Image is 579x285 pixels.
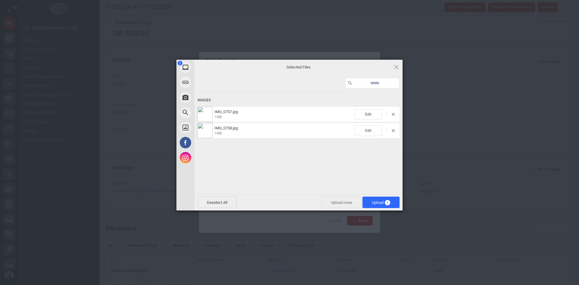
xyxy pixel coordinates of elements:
[178,61,182,65] span: 2
[176,90,249,105] div: Take Photo
[176,150,249,165] div: Instagram
[176,60,249,75] div: My Device
[214,131,222,135] span: 1MB
[213,109,355,119] span: IMG_0757.jpg
[362,197,400,208] span: Upload
[214,126,238,130] span: IMG_0758.jpg
[198,95,400,106] div: Images
[198,197,237,208] span: Deselect All
[214,109,238,114] span: IMG_0757.jpg
[238,64,359,70] span: Selected Files
[214,115,222,119] span: 1MB
[393,64,400,70] span: Click here or hit ESC to close picker
[321,197,362,208] span: Upload more
[355,109,382,120] span: Edit
[176,120,249,135] div: Unsplash
[213,126,355,136] span: IMG_0758.jpg
[355,125,382,136] span: Edit
[372,200,390,205] span: Upload
[176,135,249,150] div: Facebook
[198,123,213,138] img: f611366d-182b-4575-91b2-1004d879c19f
[176,75,249,90] div: Link (URL)
[385,200,390,205] span: 2
[198,107,213,122] img: a2aea27a-b294-44c1-a9e6-f83340da4287
[176,105,249,120] div: Web Search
